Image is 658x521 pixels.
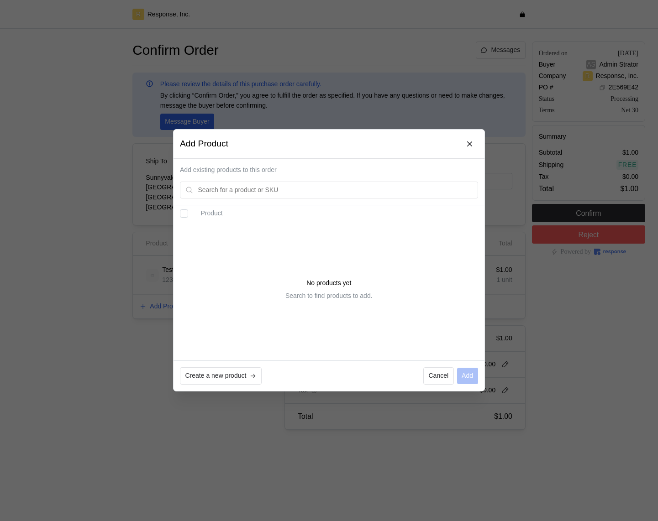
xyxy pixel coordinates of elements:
p: Product [201,209,478,219]
button: Create a new product [180,368,262,385]
h3: Add Product [180,138,228,151]
p: Create a new product [185,371,247,381]
p: Add existing products to this order [180,165,478,175]
p: Cancel [429,371,449,381]
input: Select all records [180,210,188,218]
input: Search for a product or SKU [198,182,473,198]
button: Cancel [423,368,454,385]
